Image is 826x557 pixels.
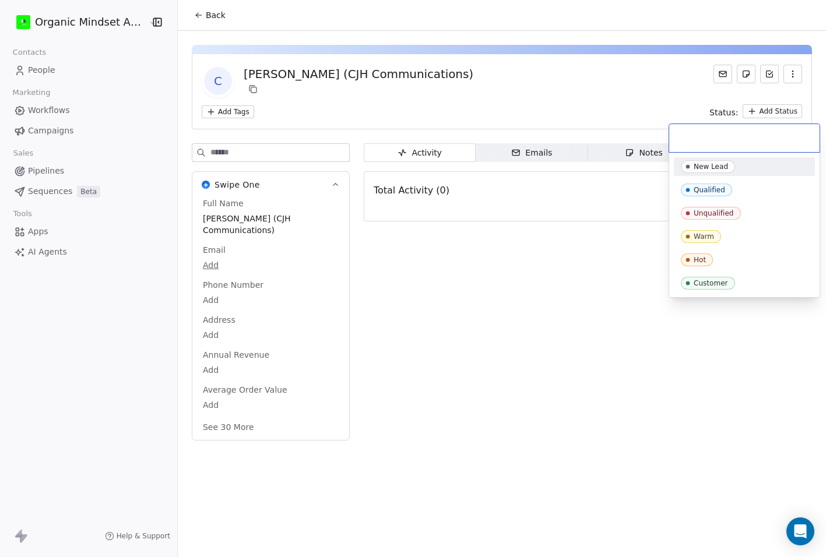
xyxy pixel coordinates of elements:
[694,163,728,171] div: New Lead
[694,209,734,217] div: Unqualified
[694,186,725,194] div: Qualified
[694,256,706,264] div: Hot
[694,279,728,287] div: Customer
[674,157,815,292] div: Suggestions
[694,232,714,241] div: Warm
